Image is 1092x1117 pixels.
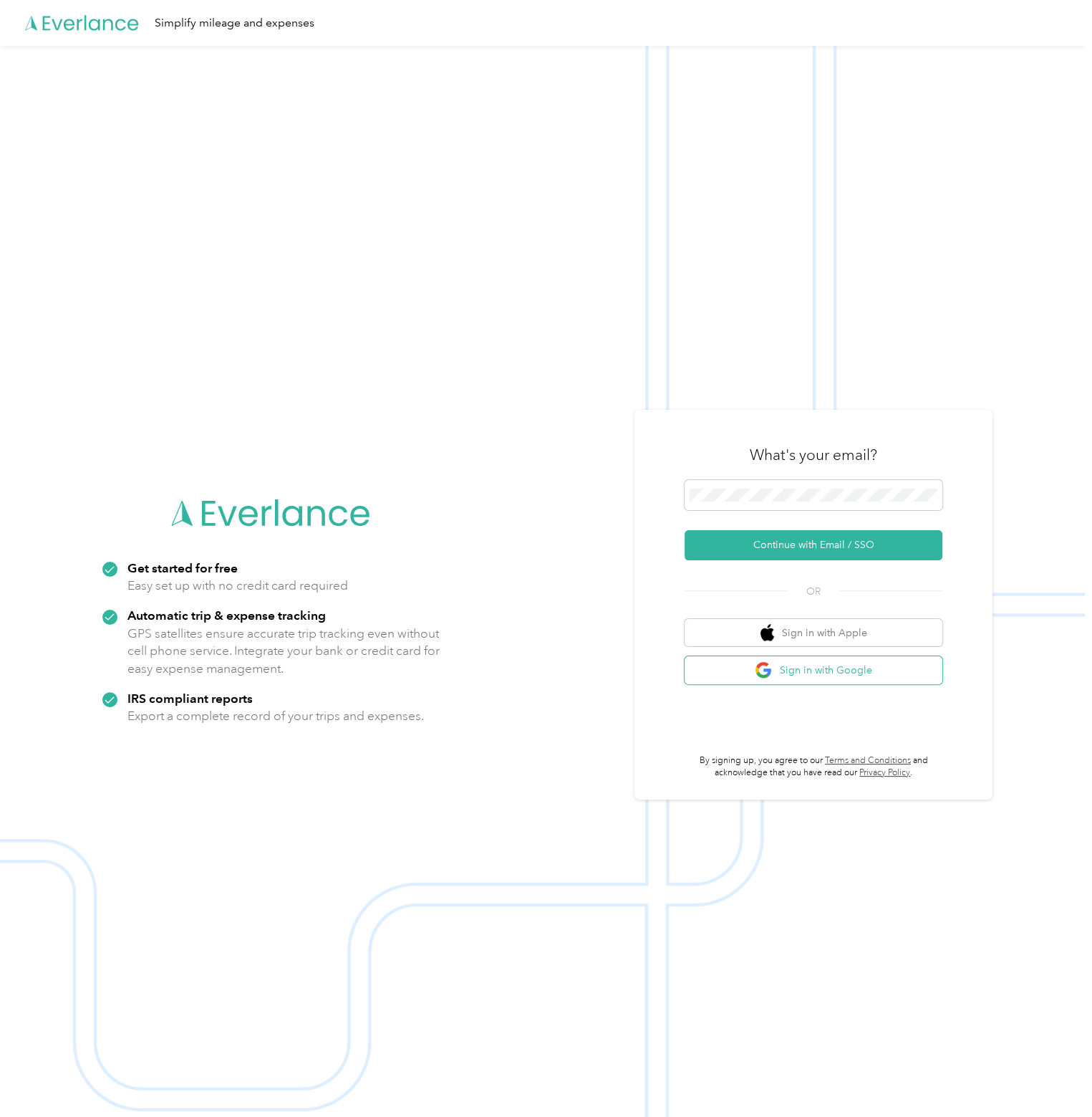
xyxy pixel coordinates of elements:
div: Simplify mileage and expenses [155,14,314,32]
p: GPS satellites ensure accurate trip tracking even without cell phone service. Integrate your bank... [127,625,440,678]
span: OR [788,584,839,599]
img: apple logo [760,624,775,642]
a: Terms and Conditions [825,755,911,766]
button: google logoSign in with Google [685,656,942,684]
img: google logo [755,661,773,679]
p: Easy set up with no credit card required [127,577,348,595]
h3: What's your email? [750,445,877,465]
button: apple logoSign in with Apple [685,619,942,647]
strong: Automatic trip & expense tracking [127,608,326,623]
p: By signing up, you agree to our and acknowledge that you have read our . [685,754,942,780]
p: Export a complete record of your trips and expenses. [127,707,424,725]
a: Privacy Policy [859,767,910,778]
button: Continue with Email / SSO [685,530,942,560]
strong: IRS compliant reports [127,691,253,706]
strong: Get started for free [127,560,238,575]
